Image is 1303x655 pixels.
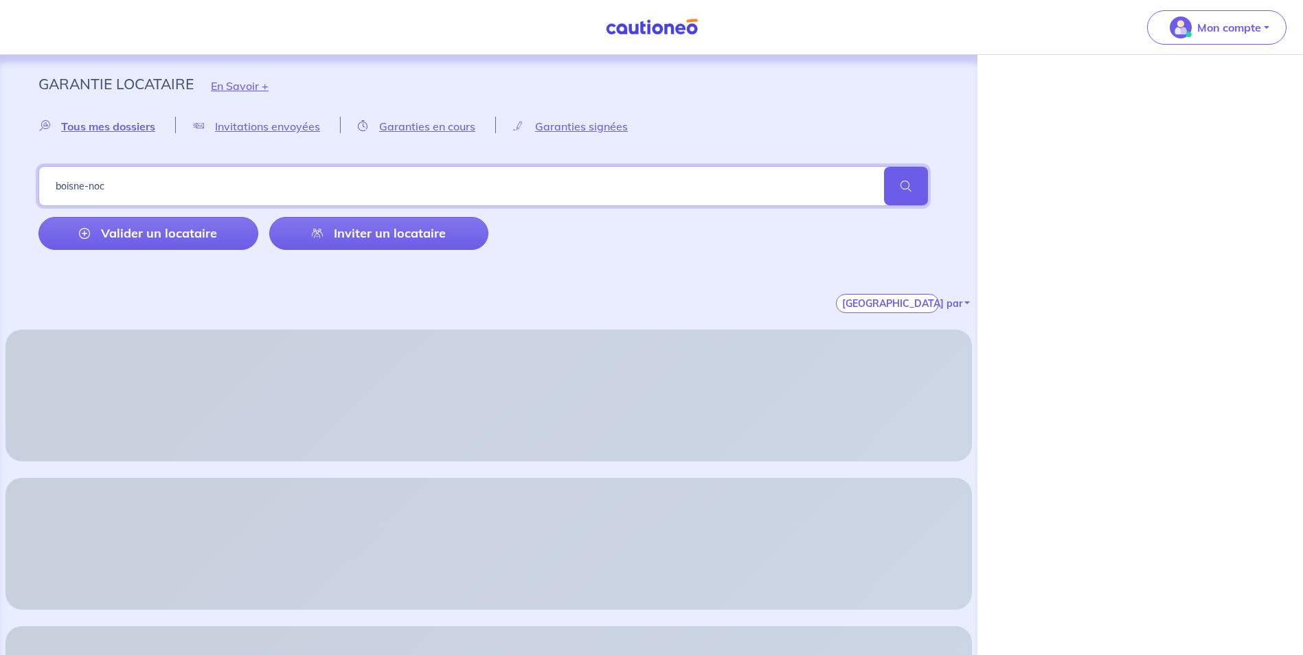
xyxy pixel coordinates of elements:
[215,119,320,133] span: Invitations envoyées
[535,119,628,133] span: Garanties signées
[1170,16,1192,38] img: illu_account_valid_menu.svg
[1197,19,1261,36] p: Mon compte
[884,167,928,205] span: search
[61,119,155,133] span: Tous mes dossiers
[600,19,703,36] img: Cautioneo
[38,71,194,96] p: Garantie Locataire
[1147,10,1287,45] button: illu_account_valid_menu.svgMon compte
[341,119,495,133] a: Garanties en cours
[38,217,258,250] a: Valider un locataire
[176,119,340,133] a: Invitations envoyées
[194,66,286,106] button: En Savoir +
[836,294,939,313] button: [GEOGRAPHIC_DATA] par
[38,119,175,133] a: Tous mes dossiers
[379,119,475,133] span: Garanties en cours
[269,217,489,250] a: Inviter un locataire
[38,166,928,206] input: Rechercher par nom / prénom / mail du locataire
[496,119,648,133] a: Garanties signées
